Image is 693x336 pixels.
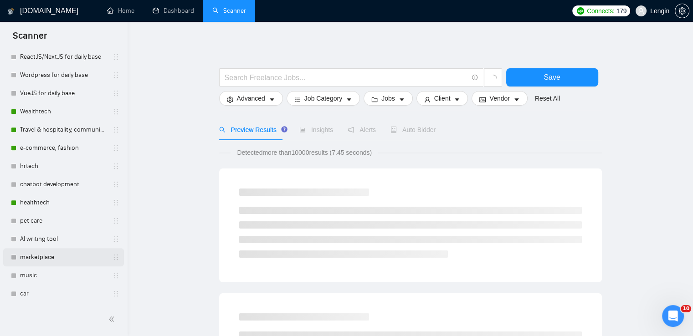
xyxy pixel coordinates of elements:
button: setting [675,4,689,18]
a: Reset All [535,93,560,103]
span: robot [390,127,397,133]
span: caret-down [269,96,275,103]
div: Tooltip anchor [280,125,288,133]
span: double-left [108,315,118,324]
a: ReactJS/NextJS for daily base [20,48,107,66]
a: hrtech [20,157,107,175]
span: Scanner [5,29,54,48]
span: holder [112,199,119,206]
span: Client [434,93,451,103]
span: holder [112,71,119,79]
button: folderJobscaret-down [364,91,413,106]
a: e-commerce, fashion [20,139,107,157]
a: setting [675,7,689,15]
span: notification [348,127,354,133]
a: healthtech [20,193,107,212]
input: Search Freelance Jobs... [225,72,468,83]
span: folder [371,96,378,103]
img: upwork-logo.png [577,7,584,15]
span: Alerts [348,126,376,133]
span: holder [112,144,119,152]
a: Wealthtech [20,102,107,121]
button: Save [506,68,598,87]
span: Vendor [489,93,509,103]
span: loading [489,75,497,83]
a: Wordpress for daily base [20,66,107,84]
span: holder [112,272,119,279]
span: info-circle [472,75,478,81]
button: settingAdvancedcaret-down [219,91,283,106]
span: holder [112,254,119,261]
span: user [424,96,431,103]
span: Jobs [381,93,395,103]
a: pet care [20,212,107,230]
span: caret-down [399,96,405,103]
span: caret-down [346,96,352,103]
a: dashboardDashboard [153,7,194,15]
span: holder [112,126,119,133]
button: idcardVendorcaret-down [472,91,527,106]
span: user [638,8,644,14]
span: caret-down [454,96,460,103]
button: userClientcaret-down [416,91,468,106]
span: search [219,127,226,133]
span: holder [112,217,119,224]
span: Job Category [304,93,342,103]
span: idcard [479,96,486,103]
a: chatbot development [20,175,107,193]
iframe: Intercom live chat [662,305,684,327]
a: AI writing tool [20,230,107,248]
img: logo [8,4,14,19]
span: caret-down [513,96,520,103]
span: area-chart [299,127,306,133]
span: Insights [299,126,333,133]
span: Advanced [237,93,265,103]
a: searchScanner [212,7,246,15]
a: VueJS for daily base [20,84,107,102]
button: barsJob Categorycaret-down [287,91,360,106]
span: holder [112,235,119,243]
span: Preview Results [219,126,285,133]
span: 10 [681,305,691,312]
span: setting [227,96,233,103]
a: car [20,285,107,303]
span: holder [112,290,119,297]
span: holder [112,90,119,97]
span: holder [112,181,119,188]
span: holder [112,163,119,170]
a: homeHome [107,7,134,15]
span: setting [675,7,689,15]
span: bars [294,96,301,103]
span: holder [112,108,119,115]
span: Auto Bidder [390,126,436,133]
a: Travel & hospitality, community & social networking, entertainment, event management [20,121,107,139]
a: marketplace [20,248,107,266]
span: Detected more than 10000 results (7.45 seconds) [231,148,378,158]
span: 179 [616,6,626,16]
a: music [20,266,107,285]
span: Save [544,71,560,83]
span: holder [112,53,119,61]
span: Connects: [587,6,614,16]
